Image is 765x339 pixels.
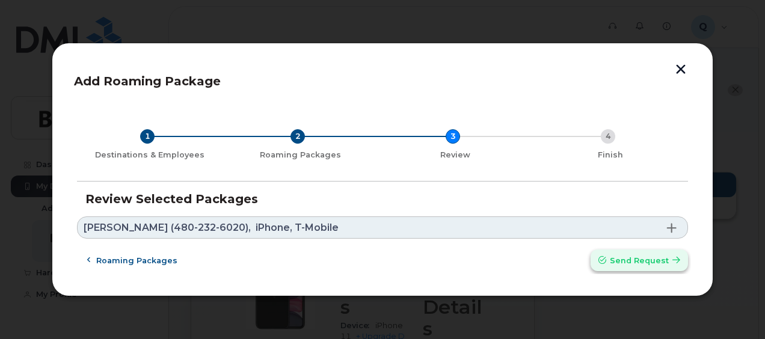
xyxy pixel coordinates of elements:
[85,192,680,206] h3: Review Selected Packages
[256,223,339,233] span: iPhone, T-Mobile
[713,287,756,330] iframe: Messenger Launcher
[74,74,221,88] span: Add Roaming Package
[610,255,669,266] span: Send request
[601,129,615,144] div: 4
[538,150,683,160] div: Finish
[82,150,218,160] div: Destinations & Employees
[227,150,373,160] div: Roaming Packages
[84,223,251,233] span: [PERSON_NAME] (480-232-6020),
[290,129,305,144] div: 2
[77,216,688,239] a: [PERSON_NAME] (480-232-6020),iPhone, T-Mobile
[591,249,688,271] button: Send request
[96,255,177,266] span: Roaming packages
[77,249,188,271] button: Roaming packages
